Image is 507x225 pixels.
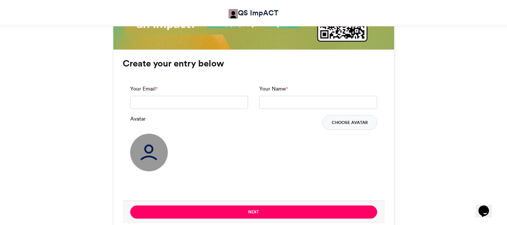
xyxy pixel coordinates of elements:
[475,195,499,217] iframe: chat widget
[229,9,238,18] img: QS ImpACT QS ImpACT
[322,115,377,130] button: Choose Avatar
[229,8,278,18] a: QS ImpACT
[123,59,385,68] h3: Create your entry below
[130,134,168,171] img: user_circle.png
[130,115,146,123] label: Avatar
[130,205,377,219] button: Next
[130,85,158,93] label: Your Email
[259,85,288,93] label: Your Name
